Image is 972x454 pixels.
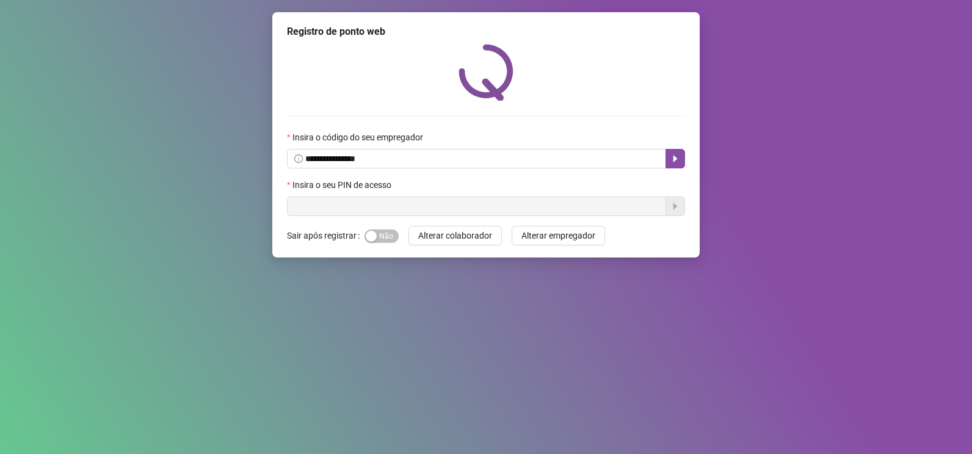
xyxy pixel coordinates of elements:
[670,154,680,164] span: caret-right
[287,226,364,245] label: Sair após registrar
[459,44,513,101] img: QRPoint
[418,229,492,242] span: Alterar colaborador
[294,154,303,163] span: info-circle
[512,226,605,245] button: Alterar empregador
[287,24,685,39] div: Registro de ponto web
[408,226,502,245] button: Alterar colaborador
[287,178,399,192] label: Insira o seu PIN de acesso
[521,229,595,242] span: Alterar empregador
[287,131,431,144] label: Insira o código do seu empregador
